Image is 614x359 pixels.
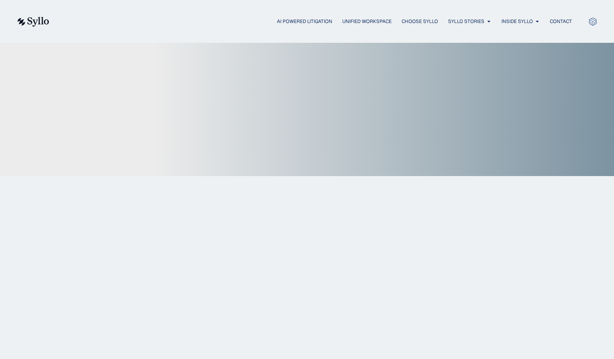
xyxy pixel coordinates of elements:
a: Unified Workspace [342,18,392,25]
a: AI Powered Litigation [277,18,332,25]
a: Contact [550,18,572,25]
a: Syllo Stories [448,18,484,25]
a: Inside Syllo [501,18,533,25]
img: syllo [16,17,49,27]
div: Menu Toggle [65,18,572,25]
nav: Menu [65,18,572,25]
a: Choose Syllo [402,18,438,25]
